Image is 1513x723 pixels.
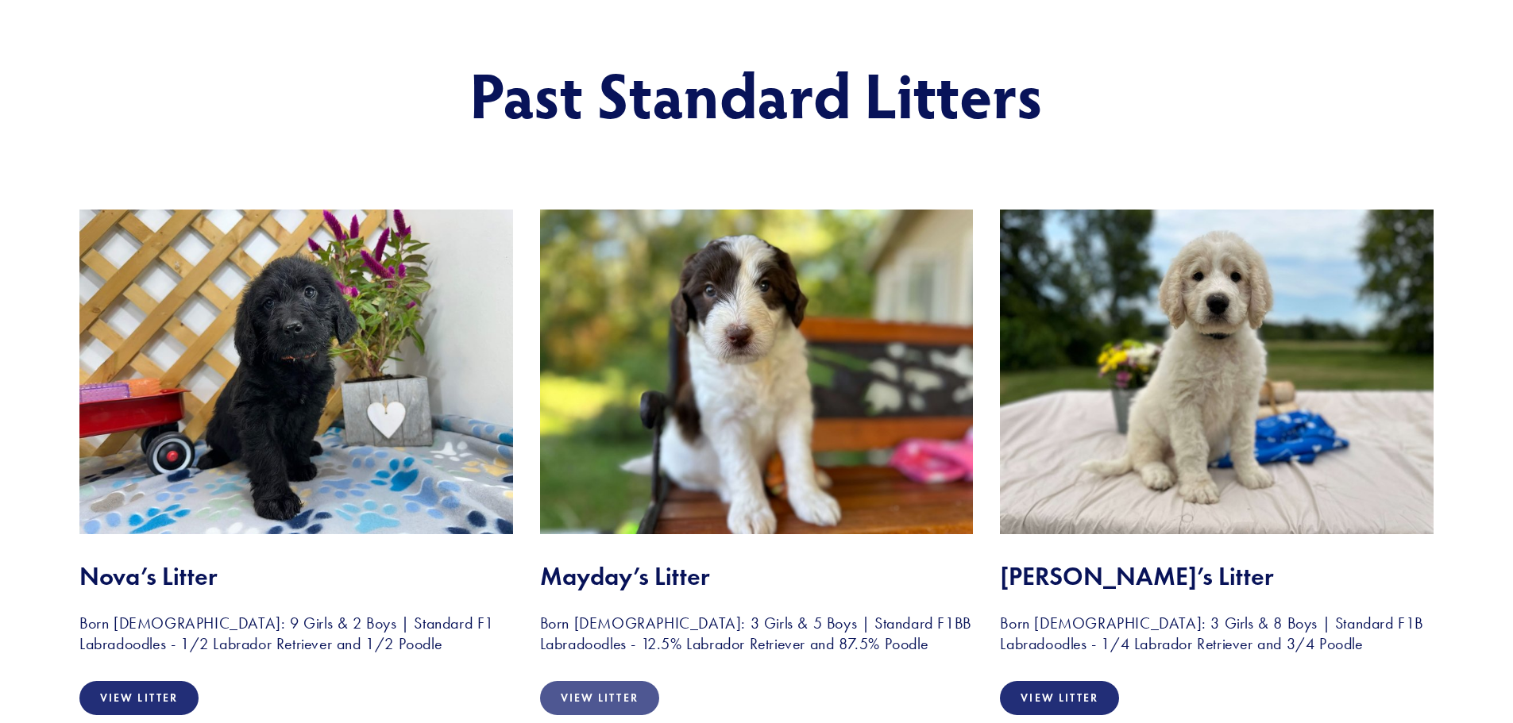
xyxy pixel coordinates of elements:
[1000,613,1434,654] h3: Born [DEMOGRAPHIC_DATA]: 3 Girls & 8 Boys | Standard F1B Labradoodles - 1/4 Labrador Retriever an...
[195,59,1318,129] h1: Past Standard Litters
[540,681,659,715] a: View Litter
[540,561,974,591] h2: Mayday’s Litter
[79,561,513,591] h2: Nova’s Litter
[1000,561,1434,591] h2: [PERSON_NAME]’s Litter
[540,613,974,654] h3: Born [DEMOGRAPHIC_DATA]: 3 Girls & 5 Boys | Standard F1BB Labradoodles - 12.5% Labrador Retriever...
[1000,681,1119,715] a: View Litter
[79,613,513,654] h3: Born [DEMOGRAPHIC_DATA]: 9 Girls & 2 Boys | Standard F1 Labradoodles - 1/2 Labrador Retriever and...
[79,681,199,715] a: View Litter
